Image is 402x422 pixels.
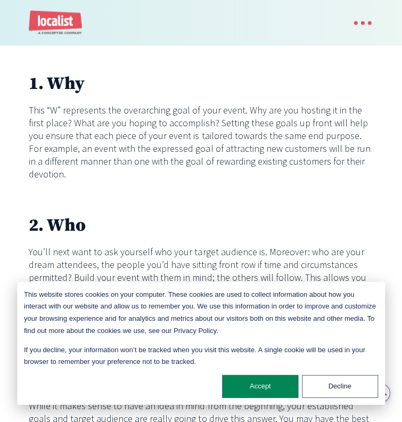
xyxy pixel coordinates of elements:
[29,44,373,57] p: ‍
[24,344,378,369] p: If you decline, your information won’t be tracked when you visit this website. A single cookie wi...
[29,73,373,96] h2: 1. Why
[29,246,373,310] p: You’ll next want to ask yourself who your target audience is. Moreover: who are your dream attend...
[17,282,385,405] div: Cookie banner
[29,104,373,181] p: This “W” represents the overarching goal of your event. Why are you hosting it in the first place...
[29,186,373,199] p: ‍
[343,12,373,35] div: menu
[29,215,373,238] h2: 2. Who
[302,375,378,398] button: Decline
[223,375,299,398] button: Accept
[24,289,378,337] p: This website stores cookies on your computer. These cookies are used to collect information about...
[29,11,82,35] a: home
